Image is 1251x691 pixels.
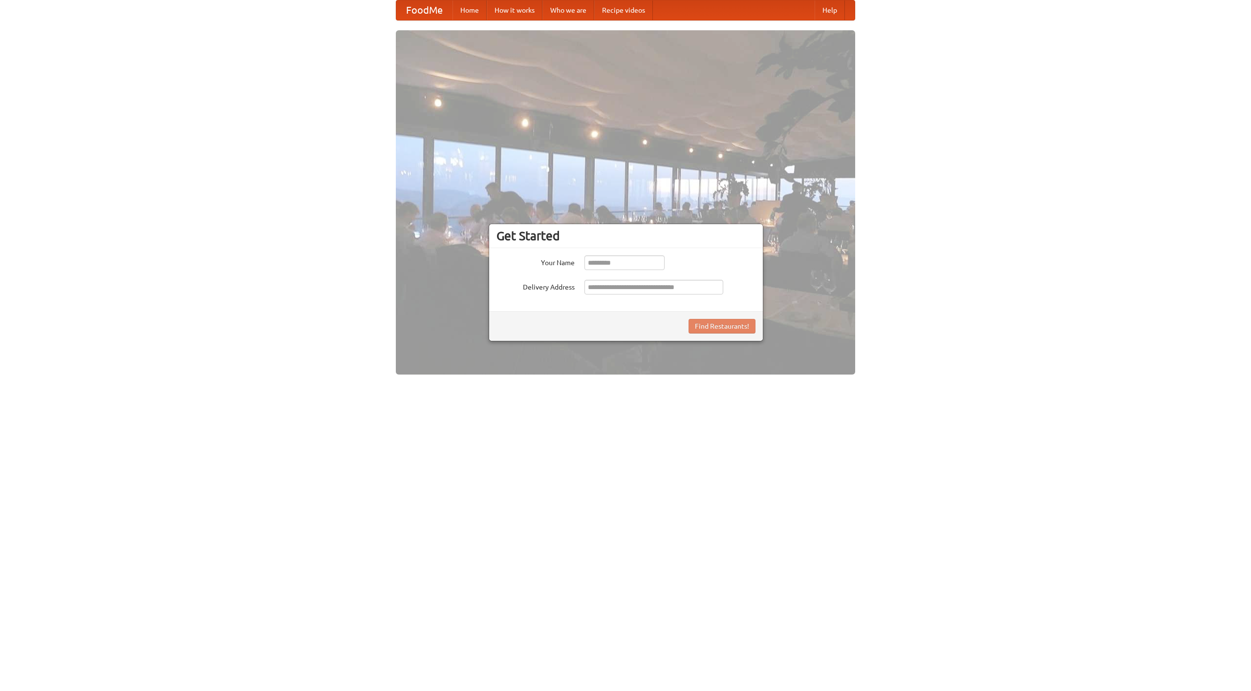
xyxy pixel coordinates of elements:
label: Delivery Address [496,280,575,292]
a: FoodMe [396,0,453,20]
button: Find Restaurants! [689,319,755,334]
a: Recipe videos [594,0,653,20]
a: Who we are [542,0,594,20]
a: Home [453,0,487,20]
a: Help [815,0,845,20]
a: How it works [487,0,542,20]
label: Your Name [496,255,575,268]
h3: Get Started [496,229,755,243]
